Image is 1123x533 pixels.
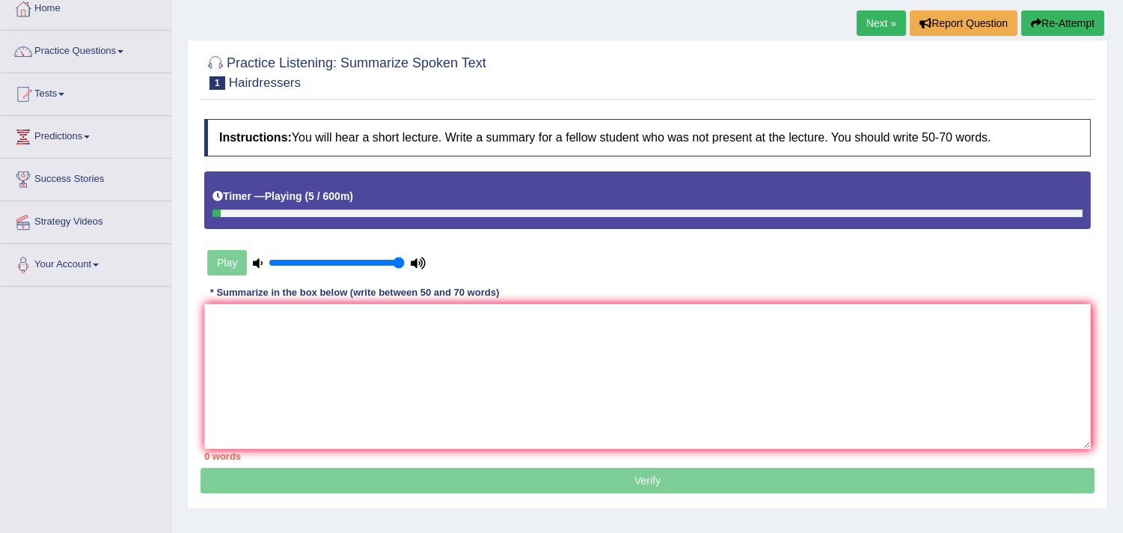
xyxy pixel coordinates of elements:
a: Your Account [1,244,171,281]
a: Practice Questions [1,31,171,68]
button: Re-Attempt [1021,10,1104,36]
h4: You will hear a short lecture. Write a summary for a fellow student who was not present at the le... [204,119,1091,156]
small: Hairdressers [229,76,301,90]
a: Strategy Videos [1,201,171,239]
b: Playing [265,190,302,202]
div: 0 words [204,449,1091,463]
a: Success Stories [1,159,171,196]
b: ( [305,190,308,202]
a: Tests [1,73,171,111]
b: 5 / 600m [308,190,349,202]
button: Report Question [910,10,1018,36]
h2: Practice Listening: Summarize Spoken Text [204,52,486,90]
h5: Timer — [212,191,353,202]
b: ) [349,190,353,202]
div: * Summarize in the box below (write between 50 and 70 words) [204,285,505,299]
a: Next » [857,10,906,36]
span: 1 [209,76,225,90]
b: Instructions: [219,131,292,144]
a: Predictions [1,116,171,153]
